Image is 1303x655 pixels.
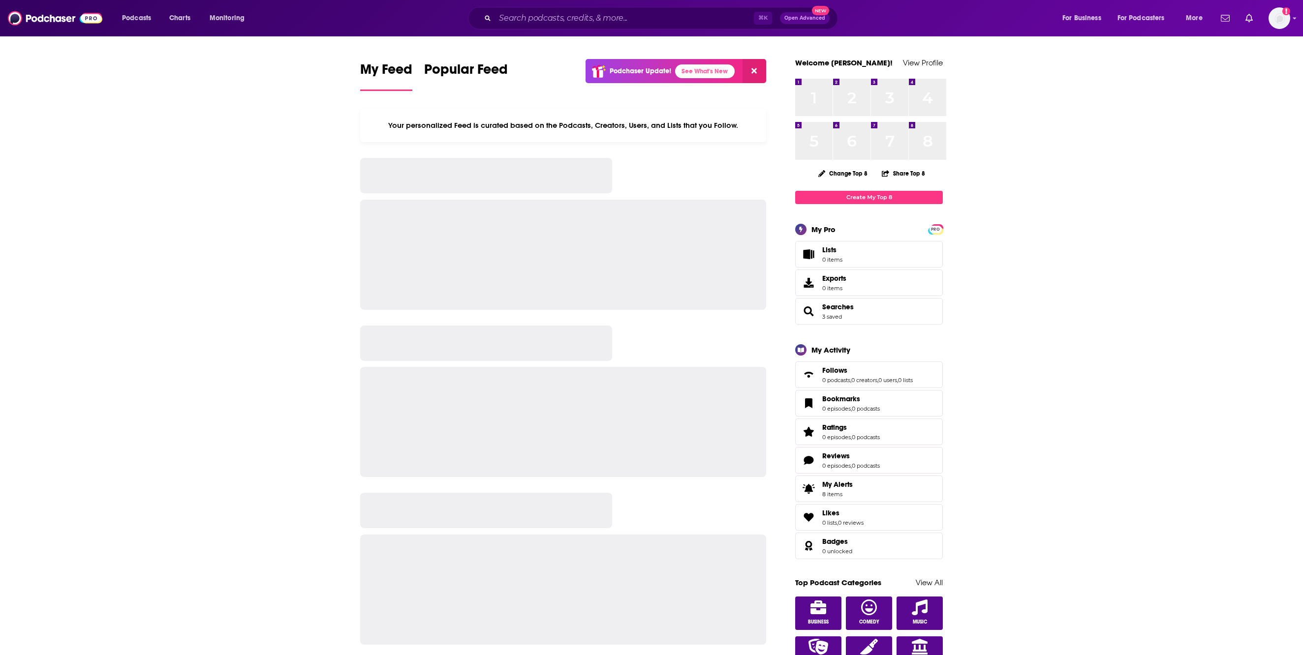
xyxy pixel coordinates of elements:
[822,434,851,441] a: 0 episodes
[1062,11,1101,25] span: For Business
[1269,7,1290,29] span: Logged in as caitlinhogge
[916,578,943,587] a: View All
[795,533,943,559] span: Badges
[799,396,818,410] a: Bookmarks
[846,596,892,630] a: Comedy
[360,61,412,84] span: My Feed
[795,476,943,502] a: My Alerts
[851,377,877,384] a: 0 creators
[822,366,913,375] a: Follows
[203,10,257,26] button: open menu
[822,451,850,460] span: Reviews
[1269,7,1290,29] img: User Profile
[850,377,851,384] span: ,
[812,167,873,179] button: Change Top 8
[822,423,847,432] span: Ratings
[799,453,818,467] a: Reviews
[1217,10,1234,27] a: Show notifications dropdown
[795,269,943,296] a: Exports
[163,10,196,26] a: Charts
[877,377,878,384] span: ,
[822,537,852,546] a: Badges
[1117,11,1165,25] span: For Podcasters
[852,434,880,441] a: 0 podcasts
[811,225,836,234] div: My Pro
[795,596,841,630] a: Business
[822,313,842,320] a: 3 saved
[799,539,818,553] a: Badges
[477,7,847,30] div: Search podcasts, credits, & more...
[754,12,772,25] span: ⌘ K
[675,64,735,78] a: See What's New
[822,451,880,460] a: Reviews
[852,405,880,412] a: 0 podcasts
[1111,10,1179,26] button: open menu
[822,394,860,403] span: Bookmarks
[424,61,508,91] a: Popular Feed
[930,225,941,233] a: PRO
[822,462,851,469] a: 0 episodes
[811,345,850,355] div: My Activity
[930,226,941,233] span: PRO
[115,10,164,26] button: open menu
[795,447,943,474] span: Reviews
[210,11,245,25] span: Monitoring
[1055,10,1114,26] button: open menu
[822,285,846,292] span: 0 items
[799,276,818,290] span: Exports
[799,304,818,318] a: Searches
[1282,7,1290,15] svg: Add a profile image
[812,6,830,15] span: New
[360,109,766,142] div: Your personalized Feed is curated based on the Podcasts, Creators, Users, and Lists that you Follow.
[424,61,508,84] span: Popular Feed
[784,16,825,21] span: Open Advanced
[808,619,829,625] span: Business
[897,377,898,384] span: ,
[795,298,943,325] span: Searches
[360,61,412,91] a: My Feed
[822,480,853,489] span: My Alerts
[822,245,842,254] span: Lists
[822,548,852,555] a: 0 unlocked
[881,164,926,183] button: Share Top 8
[837,519,838,526] span: ,
[122,11,151,25] span: Podcasts
[822,394,880,403] a: Bookmarks
[822,274,846,283] span: Exports
[822,508,839,517] span: Likes
[822,519,837,526] a: 0 lists
[780,12,830,24] button: Open AdvancedNew
[859,619,879,625] span: Comedy
[799,510,818,524] a: Likes
[822,366,847,375] span: Follows
[799,425,818,439] a: Ratings
[795,191,943,204] a: Create My Top 8
[795,390,943,417] span: Bookmarks
[822,245,837,254] span: Lists
[822,537,848,546] span: Badges
[610,67,671,75] p: Podchaser Update!
[878,377,897,384] a: 0 users
[795,418,943,445] span: Ratings
[799,482,818,496] span: My Alerts
[897,596,943,630] a: Music
[913,619,927,625] span: Music
[795,241,943,268] a: Lists
[822,405,851,412] a: 0 episodes
[495,10,754,26] input: Search podcasts, credits, & more...
[8,9,102,28] img: Podchaser - Follow, Share and Rate Podcasts
[822,302,854,311] a: Searches
[822,377,850,384] a: 0 podcasts
[1269,7,1290,29] button: Show profile menu
[898,377,913,384] a: 0 lists
[1186,11,1203,25] span: More
[1179,10,1215,26] button: open menu
[795,578,881,587] a: Top Podcast Categories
